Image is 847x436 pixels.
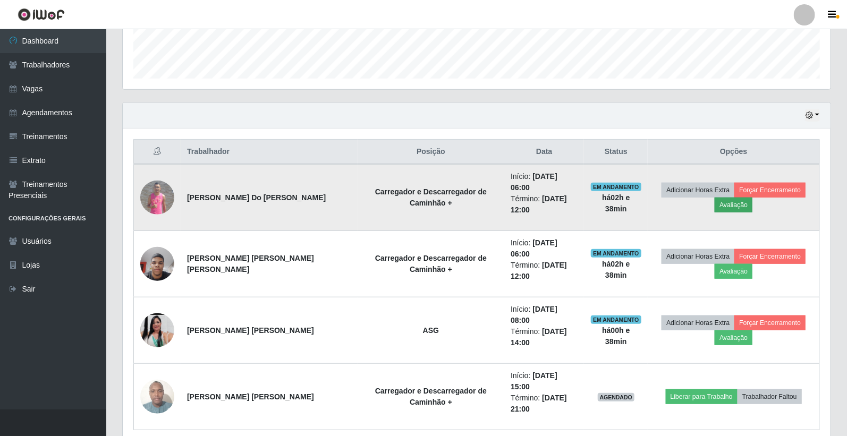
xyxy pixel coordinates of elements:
[648,140,819,165] th: Opções
[181,140,358,165] th: Trabalhador
[187,392,314,401] strong: [PERSON_NAME] [PERSON_NAME]
[375,254,487,273] strong: Carregador e Descarregador de Caminhão +
[375,187,487,207] strong: Carregador e Descarregador de Caminhão +
[511,370,578,392] li: Início:
[140,293,174,368] img: 1758806186941.jpeg
[734,183,806,198] button: Forçar Encerramento
[591,315,641,324] span: EM ANDAMENTO
[715,198,752,212] button: Avaliação
[511,193,578,216] li: Término:
[666,389,738,404] button: Liberar para Trabalho
[18,8,65,21] img: CoreUI Logo
[187,326,314,335] strong: [PERSON_NAME] [PERSON_NAME]
[734,315,806,330] button: Forçar Encerramento
[187,193,326,202] strong: [PERSON_NAME] Do [PERSON_NAME]
[511,326,578,348] li: Término:
[738,389,802,404] button: Trabalhador Faltou
[140,374,174,419] img: 1746382932878.jpeg
[715,330,752,345] button: Avaliação
[511,238,557,258] time: [DATE] 06:00
[511,305,557,324] time: [DATE] 08:00
[511,171,578,193] li: Início:
[662,315,734,330] button: Adicionar Horas Extra
[734,249,806,264] button: Forçar Encerramento
[511,304,578,326] li: Início:
[584,140,648,165] th: Status
[375,387,487,406] strong: Carregador e Descarregador de Caminhão +
[602,326,630,346] strong: há 00 h e 38 min
[715,264,752,279] button: Avaliação
[187,254,314,273] strong: [PERSON_NAME] [PERSON_NAME] [PERSON_NAME]
[662,249,734,264] button: Adicionar Horas Extra
[591,249,641,258] span: EM ANDAMENTO
[423,326,439,335] strong: ASG
[511,371,557,391] time: [DATE] 15:00
[511,172,557,192] time: [DATE] 06:00
[504,140,584,165] th: Data
[511,260,578,282] li: Término:
[511,237,578,260] li: Início:
[140,181,174,215] img: 1705532725952.jpeg
[511,392,578,415] li: Término:
[598,393,635,401] span: AGENDADO
[140,241,174,286] img: 1751571336809.jpeg
[591,183,641,191] span: EM ANDAMENTO
[602,193,630,213] strong: há 02 h e 38 min
[602,260,630,279] strong: há 02 h e 38 min
[662,183,734,198] button: Adicionar Horas Extra
[358,140,504,165] th: Posição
